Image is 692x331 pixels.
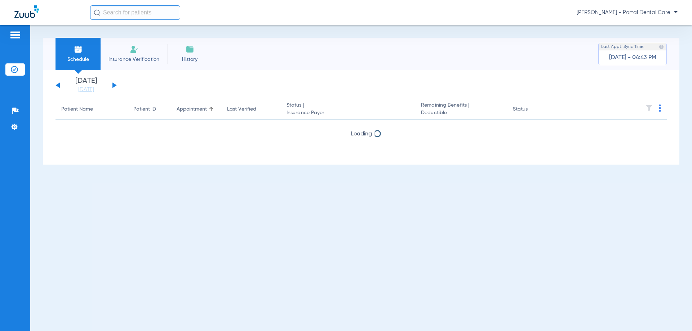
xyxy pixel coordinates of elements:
div: Appointment [177,106,216,113]
th: Remaining Benefits | [415,99,507,120]
span: History [173,56,207,63]
img: hamburger-icon [9,31,21,39]
th: Status [507,99,556,120]
img: History [186,45,194,54]
div: Last Verified [227,106,275,113]
img: last sync help info [659,44,664,49]
div: Appointment [177,106,207,113]
span: Insurance Verification [106,56,162,63]
img: Schedule [74,45,83,54]
div: Last Verified [227,106,256,113]
span: Loading [351,131,372,137]
a: [DATE] [65,86,108,93]
li: [DATE] [65,77,108,93]
img: Manual Insurance Verification [130,45,138,54]
span: Insurance Payer [287,109,409,117]
span: Deductible [421,109,501,117]
span: Last Appt. Sync Time: [601,43,644,50]
img: Zuub Logo [14,5,39,18]
img: group-dot-blue.svg [659,104,661,112]
img: Search Icon [94,9,100,16]
span: [PERSON_NAME] - Portal Dental Care [577,9,678,16]
th: Status | [281,99,415,120]
span: Schedule [61,56,95,63]
img: filter.svg [646,104,653,112]
div: Patient Name [61,106,93,113]
span: [DATE] - 04:43 PM [609,54,656,61]
input: Search for patients [90,5,180,20]
div: Patient ID [133,106,156,113]
div: Patient Name [61,106,122,113]
div: Patient ID [133,106,165,113]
